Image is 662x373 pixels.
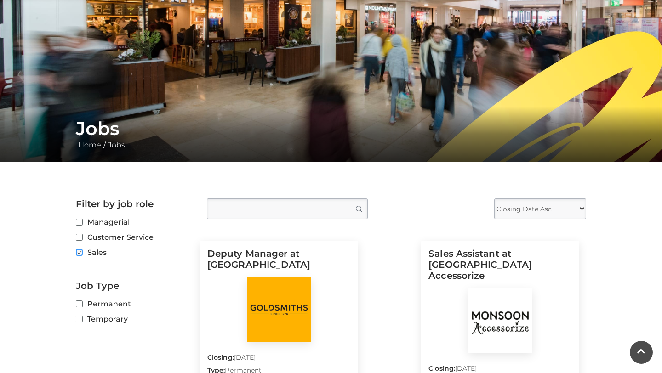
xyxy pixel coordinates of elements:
[76,280,193,291] h2: Job Type
[69,118,593,151] div: /
[428,248,572,288] h5: Sales Assistant at [GEOGRAPHIC_DATA] Accessorize
[76,247,193,258] label: Sales
[207,353,234,362] strong: Closing:
[76,118,586,140] h1: Jobs
[76,313,193,325] label: Temporary
[247,277,311,342] img: Goldsmiths
[76,141,103,149] a: Home
[76,232,193,243] label: Customer Service
[76,198,193,209] h2: Filter by job role
[207,353,351,366] p: [DATE]
[76,298,193,310] label: Permanent
[207,248,351,277] h5: Deputy Manager at [GEOGRAPHIC_DATA]
[106,141,127,149] a: Jobs
[76,216,193,228] label: Managerial
[468,288,532,353] img: Monsoon
[428,364,455,373] strong: Closing:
